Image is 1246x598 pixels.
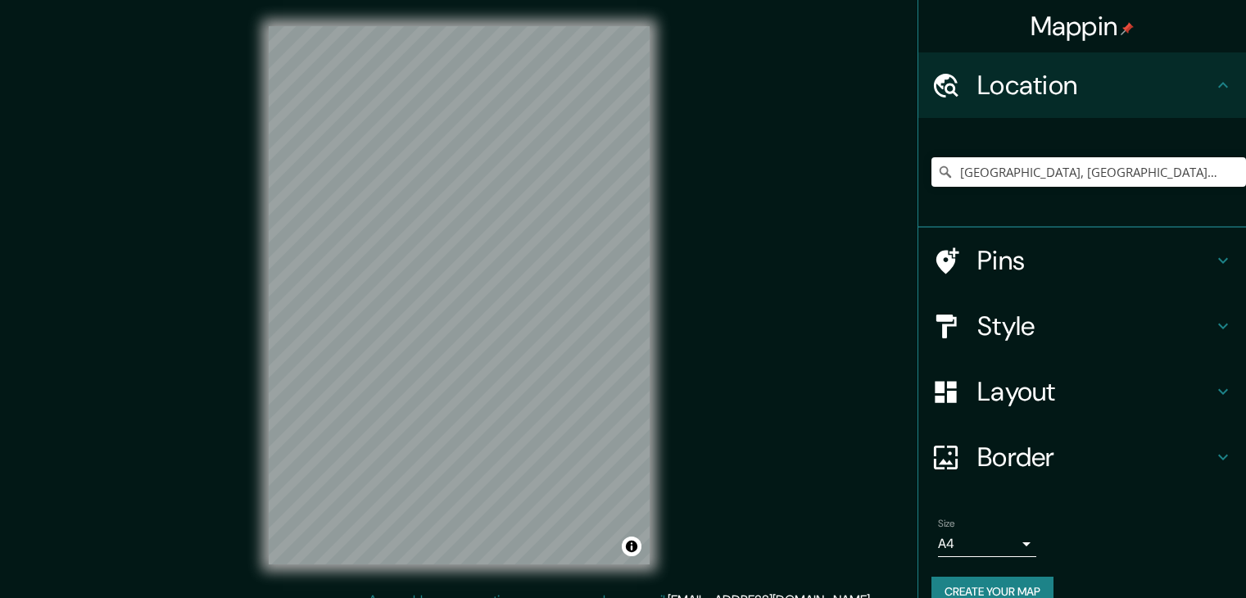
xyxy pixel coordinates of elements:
[977,375,1213,408] h4: Layout
[918,52,1246,118] div: Location
[918,359,1246,424] div: Layout
[977,441,1213,473] h4: Border
[918,424,1246,490] div: Border
[977,69,1213,102] h4: Location
[977,244,1213,277] h4: Pins
[931,157,1246,187] input: Pick your city or area
[1100,534,1228,580] iframe: Help widget launcher
[918,228,1246,293] div: Pins
[622,537,641,556] button: Toggle attribution
[269,26,650,564] canvas: Map
[977,310,1213,342] h4: Style
[1031,10,1135,43] h4: Mappin
[938,531,1036,557] div: A4
[918,293,1246,359] div: Style
[1121,22,1134,35] img: pin-icon.png
[938,517,955,531] label: Size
